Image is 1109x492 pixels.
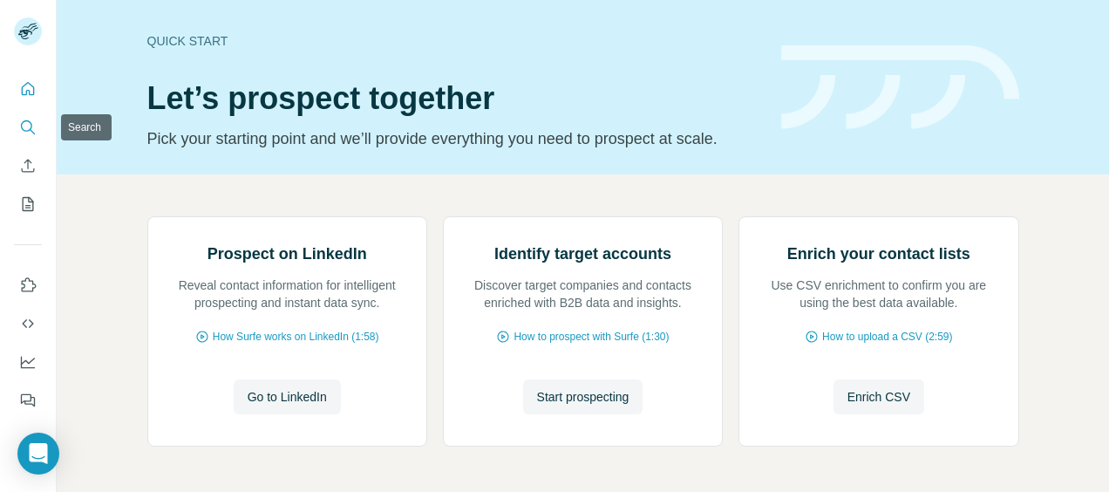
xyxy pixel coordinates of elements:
button: Enrich CSV [14,150,42,181]
button: Use Surfe API [14,308,42,339]
span: How to prospect with Surfe (1:30) [514,329,669,345]
h2: Enrich your contact lists [787,242,970,266]
h2: Identify target accounts [494,242,671,266]
p: Reveal contact information for intelligent prospecting and instant data sync. [166,277,409,311]
span: Go to LinkedIn [248,388,327,406]
button: My lists [14,188,42,220]
span: How Surfe works on LinkedIn (1:58) [213,329,379,345]
span: Start prospecting [537,388,629,406]
h1: Let’s prospect together [147,81,760,116]
span: How to upload a CSV (2:59) [822,329,952,345]
button: Enrich CSV [833,379,924,414]
button: Feedback [14,385,42,416]
button: Search [14,112,42,143]
button: Dashboard [14,346,42,378]
h2: Prospect on LinkedIn [208,242,367,266]
button: Quick start [14,73,42,105]
button: Go to LinkedIn [234,379,341,414]
div: Quick start [147,32,760,50]
span: Enrich CSV [847,388,910,406]
p: Use CSV enrichment to confirm you are using the best data available. [757,277,1000,311]
p: Pick your starting point and we’ll provide everything you need to prospect at scale. [147,126,760,151]
div: Open Intercom Messenger [17,433,59,475]
img: banner [781,45,1019,130]
button: Start prospecting [523,379,643,414]
button: Use Surfe on LinkedIn [14,270,42,301]
p: Discover target companies and contacts enriched with B2B data and insights. [461,277,704,311]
